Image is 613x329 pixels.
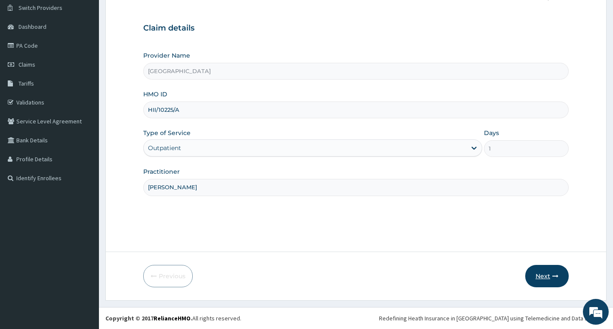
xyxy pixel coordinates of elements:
[143,129,191,137] label: Type of Service
[143,265,193,287] button: Previous
[143,179,569,196] input: Enter Name
[141,4,162,25] div: Minimize live chat window
[50,108,119,195] span: We're online!
[148,144,181,152] div: Outpatient
[525,265,569,287] button: Next
[143,90,167,98] label: HMO ID
[154,314,191,322] a: RelianceHMO
[143,51,190,60] label: Provider Name
[484,129,499,137] label: Days
[18,61,35,68] span: Claims
[18,80,34,87] span: Tariffs
[379,314,607,323] div: Redefining Heath Insurance in [GEOGRAPHIC_DATA] using Telemedicine and Data Science!
[143,101,569,118] input: Enter HMO ID
[143,24,569,33] h3: Claim details
[4,235,164,265] textarea: Type your message and hit 'Enter'
[143,167,180,176] label: Practitioner
[105,314,192,322] strong: Copyright © 2017 .
[18,4,62,12] span: Switch Providers
[45,48,145,59] div: Chat with us now
[18,23,46,31] span: Dashboard
[99,307,613,329] footer: All rights reserved.
[16,43,35,65] img: d_794563401_company_1708531726252_794563401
